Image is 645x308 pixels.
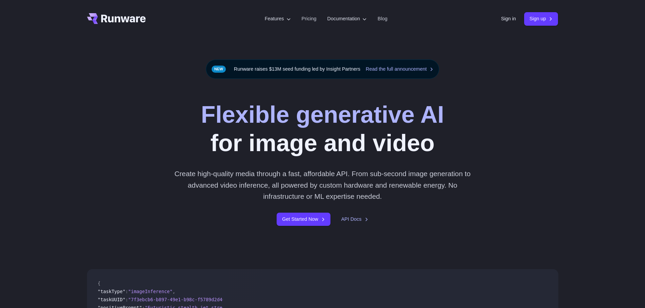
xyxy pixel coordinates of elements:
a: Sign in [501,15,516,23]
strong: Flexible generative AI [201,101,444,128]
span: "taskType" [98,289,126,294]
span: { [98,281,101,286]
a: Get Started Now [277,213,330,226]
span: "taskUUID" [98,297,126,302]
label: Features [265,15,291,23]
p: Create high-quality media through a fast, affordable API. From sub-second image generation to adv... [172,168,473,202]
span: : [125,297,128,302]
a: Pricing [302,15,317,23]
a: Go to / [87,13,146,24]
span: "imageInference" [128,289,173,294]
h1: for image and video [201,100,444,157]
span: , [172,289,175,294]
a: Blog [378,15,387,23]
span: "7f3ebcb6-b897-49e1-b98c-f5789d2d40d7" [128,297,234,302]
div: Runware raises $13M seed funding led by Insight Partners [206,60,439,79]
a: Read the full announcement [366,65,433,73]
label: Documentation [327,15,367,23]
a: API Docs [341,215,368,223]
span: : [125,289,128,294]
a: Sign up [524,12,558,25]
